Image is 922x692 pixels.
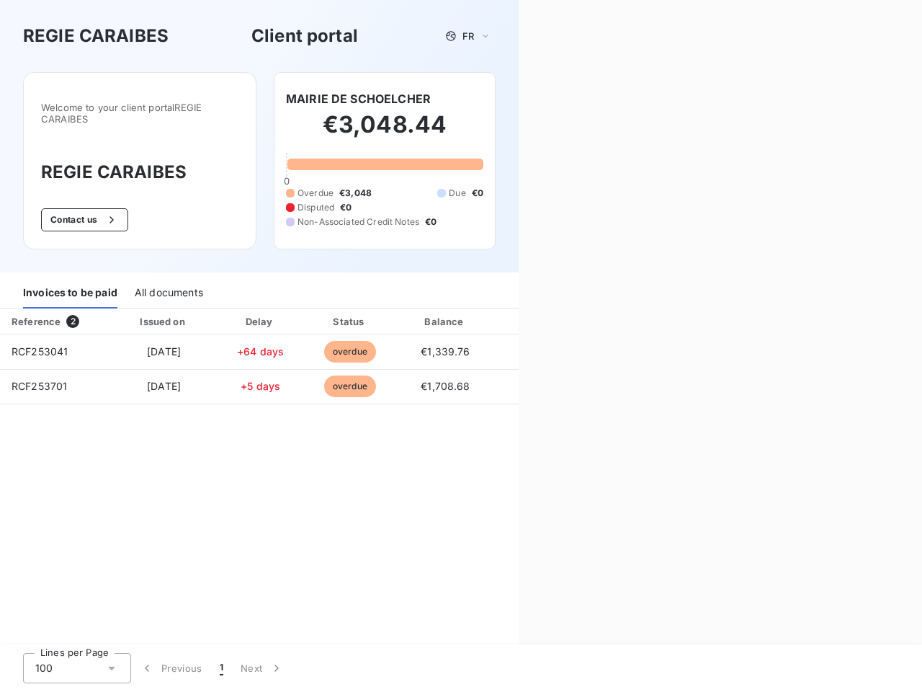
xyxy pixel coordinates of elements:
[307,314,393,329] div: Status
[324,376,376,397] span: overdue
[220,314,302,329] div: Delay
[35,661,53,675] span: 100
[12,380,67,392] span: RCF253701
[340,201,352,214] span: €0
[297,187,334,200] span: Overdue
[41,159,238,185] h3: REGIE CARAIBES
[41,208,128,231] button: Contact us
[131,653,211,683] button: Previous
[220,661,223,675] span: 1
[211,653,232,683] button: 1
[297,216,419,229] span: Non-Associated Credit Notes
[472,187,483,200] span: €0
[66,315,79,328] span: 2
[286,90,431,107] h6: MAIRIE DE SCHOELCHER
[339,187,372,200] span: €3,048
[147,380,181,392] span: [DATE]
[241,380,280,392] span: +5 days
[324,341,376,363] span: overdue
[449,187,465,200] span: Due
[23,278,117,309] div: Invoices to be paid
[284,175,290,187] span: 0
[398,314,492,329] div: Balance
[421,345,470,358] span: €1,339.76
[232,653,292,683] button: Next
[12,316,61,327] div: Reference
[147,345,181,358] span: [DATE]
[23,23,169,49] h3: REGIE CARAIBES
[114,314,213,329] div: Issued on
[462,30,474,42] span: FR
[41,102,238,125] span: Welcome to your client portal REGIE CARAIBES
[251,23,358,49] h3: Client portal
[421,380,470,392] span: €1,708.68
[425,216,437,229] span: €0
[135,278,203,309] div: All documents
[286,110,483,154] h2: €3,048.44
[12,345,68,358] span: RCF253041
[237,345,284,358] span: +64 days
[297,201,334,214] span: Disputed
[498,314,570,329] div: PDF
